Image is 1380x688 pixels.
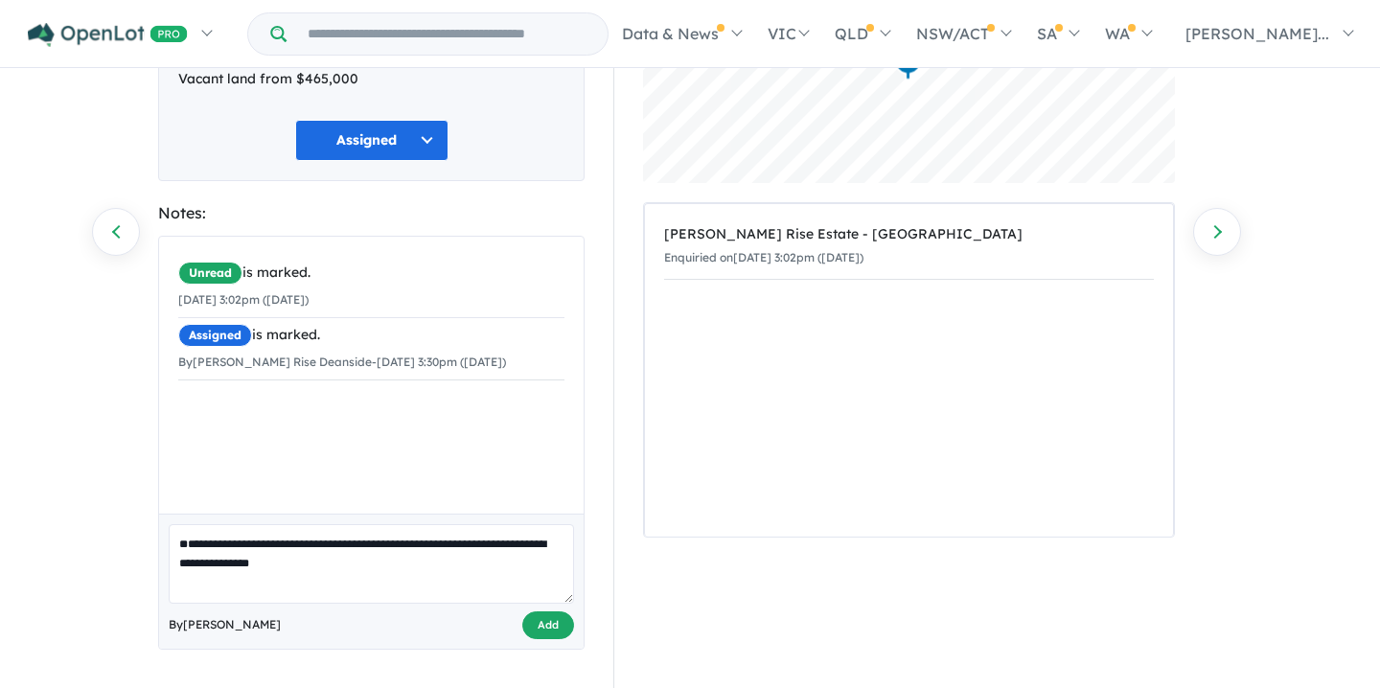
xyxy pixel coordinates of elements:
div: is marked. [178,262,564,285]
small: Enquiried on [DATE] 3:02pm ([DATE]) [664,250,863,264]
button: Add [522,611,574,639]
img: Openlot PRO Logo White [28,23,188,47]
span: Unread [178,262,242,285]
input: Try estate name, suburb, builder or developer [290,13,604,55]
span: By [PERSON_NAME] [169,615,281,634]
div: is marked. [178,324,564,347]
small: By [PERSON_NAME] Rise Deanside - [DATE] 3:30pm ([DATE]) [178,355,506,369]
div: Notes: [158,200,585,226]
button: Assigned [295,120,448,161]
span: [PERSON_NAME]... [1185,24,1329,43]
a: [PERSON_NAME] Rise Estate - [GEOGRAPHIC_DATA]Enquiried on[DATE] 3:02pm ([DATE]) [664,214,1154,280]
span: Assigned [178,324,252,347]
div: [PERSON_NAME] Rise Estate - [GEOGRAPHIC_DATA] [664,223,1154,246]
small: [DATE] 3:02pm ([DATE]) [178,292,309,307]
